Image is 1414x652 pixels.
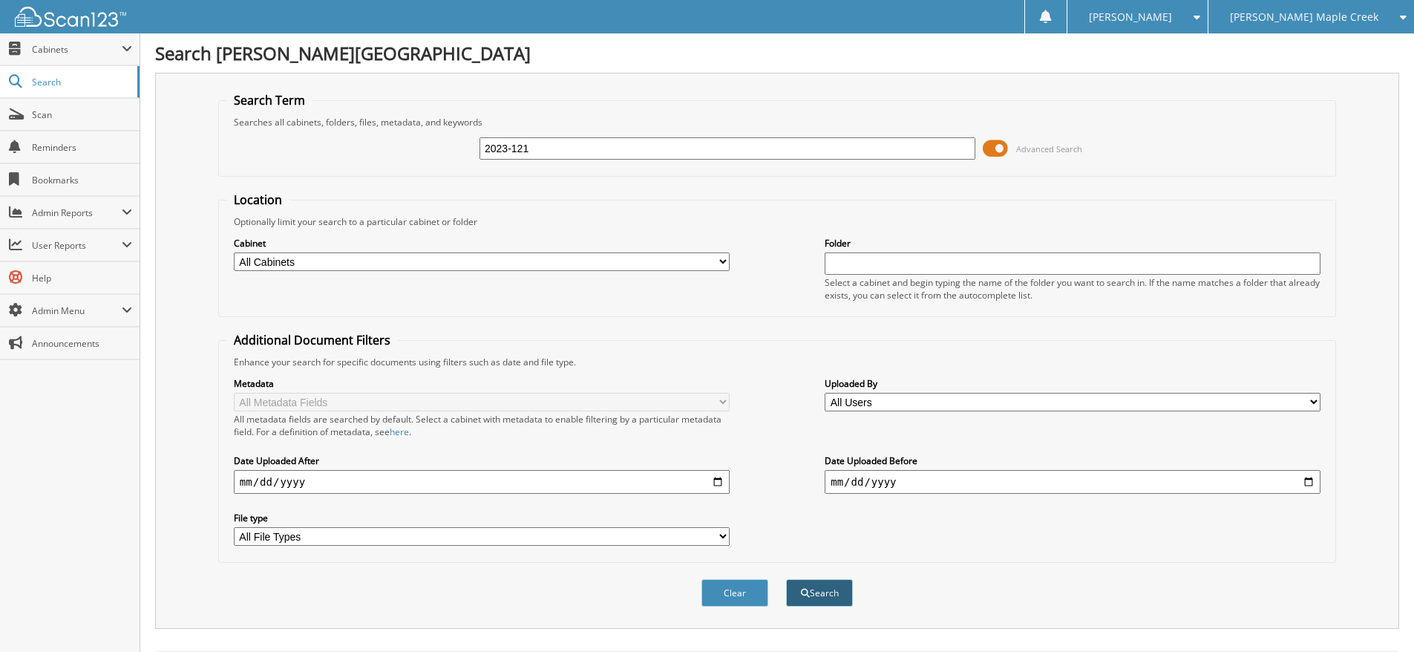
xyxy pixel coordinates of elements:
[32,108,132,121] span: Scan
[32,239,122,252] span: User Reports
[226,215,1328,228] div: Optionally limit your search to a particular cabinet or folder
[32,206,122,219] span: Admin Reports
[825,470,1320,494] input: end
[32,272,132,284] span: Help
[226,192,289,208] legend: Location
[1089,13,1172,22] span: [PERSON_NAME]
[32,337,132,350] span: Announcements
[32,174,132,186] span: Bookmarks
[825,454,1320,467] label: Date Uploaded Before
[234,377,730,390] label: Metadata
[234,470,730,494] input: start
[155,41,1399,65] h1: Search [PERSON_NAME][GEOGRAPHIC_DATA]
[32,43,122,56] span: Cabinets
[15,7,126,27] img: scan123-logo-white.svg
[234,512,730,524] label: File type
[825,377,1320,390] label: Uploaded By
[786,579,853,607] button: Search
[226,92,312,108] legend: Search Term
[32,304,122,317] span: Admin Menu
[234,237,730,250] label: Cabinet
[701,579,768,607] button: Clear
[234,413,730,438] div: All metadata fields are searched by default. Select a cabinet with metadata to enable filtering b...
[1230,13,1378,22] span: [PERSON_NAME] Maple Creek
[1340,581,1414,652] iframe: Chat Widget
[226,332,398,348] legend: Additional Document Filters
[226,356,1328,368] div: Enhance your search for specific documents using filters such as date and file type.
[825,237,1320,250] label: Folder
[32,76,130,88] span: Search
[226,116,1328,128] div: Searches all cabinets, folders, files, metadata, and keywords
[390,426,409,438] a: here
[234,454,730,467] label: Date Uploaded After
[32,141,132,154] span: Reminders
[825,276,1320,301] div: Select a cabinet and begin typing the name of the folder you want to search in. If the name match...
[1016,143,1082,154] span: Advanced Search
